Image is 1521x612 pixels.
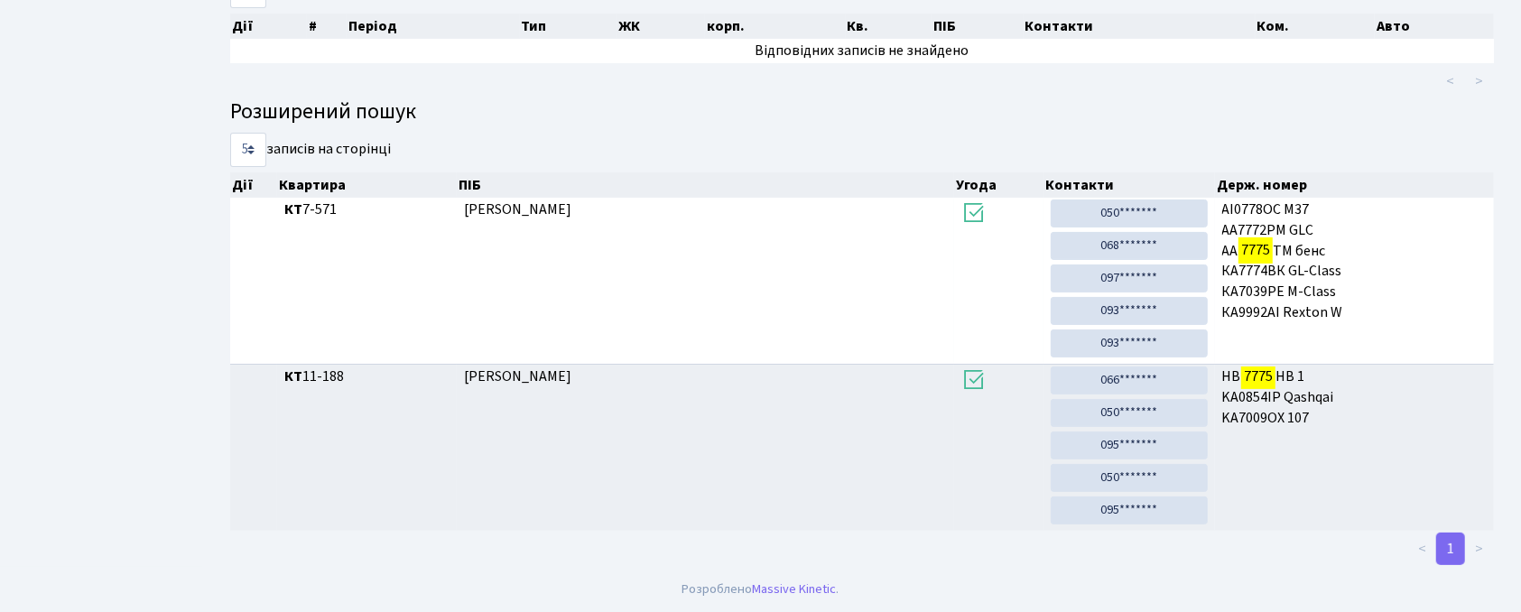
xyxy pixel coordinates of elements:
span: АІ0778ОС M37 АА7772РМ GLC АА ТМ бенс КА7774ВК GL-Class КА7039РЕ M-Class КА9992АІ Rexton W [1222,199,1487,323]
span: 11-188 [284,366,449,387]
span: 7-571 [284,199,449,220]
a: Massive Kinetic [753,580,837,598]
th: Ком. [1256,14,1376,39]
th: ЖК [617,14,705,39]
th: Контакти [1024,14,1256,39]
th: Контакти [1043,172,1215,198]
mark: 7775 [1238,237,1273,263]
div: Розроблено . [682,580,839,599]
span: [PERSON_NAME] [464,366,571,386]
b: КТ [284,199,302,219]
span: HB HB 1 KA0854IP Qashqai KA7009OX 107 [1222,366,1487,429]
label: записів на сторінці [230,133,391,167]
th: Угода [954,172,1043,198]
a: 1 [1436,533,1465,565]
th: Кв. [846,14,932,39]
th: # [307,14,347,39]
span: [PERSON_NAME] [464,199,571,219]
th: корп. [705,14,846,39]
th: Дії [230,14,307,39]
th: ПІБ [932,14,1024,39]
h4: Розширений пошук [230,99,1494,125]
th: Дії [230,172,277,198]
th: Авто [1375,14,1494,39]
th: ПІБ [457,172,955,198]
th: Період [347,14,520,39]
th: Держ. номер [1215,172,1494,198]
b: КТ [284,366,302,386]
select: записів на сторінці [230,133,266,167]
td: Відповідних записів не знайдено [230,39,1494,63]
mark: 7775 [1241,364,1275,389]
th: Квартира [277,172,456,198]
th: Тип [520,14,617,39]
